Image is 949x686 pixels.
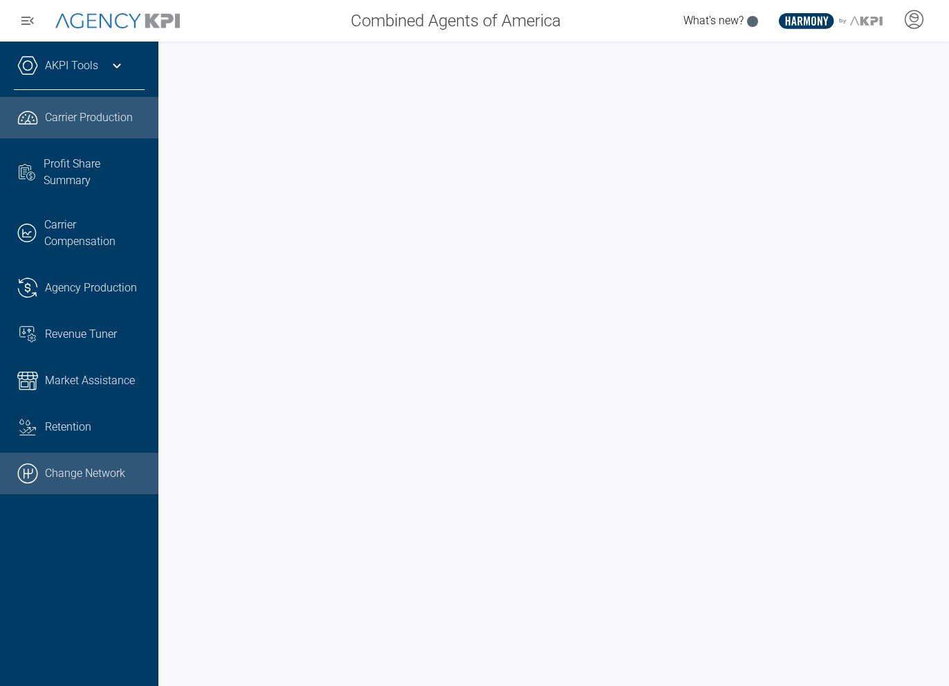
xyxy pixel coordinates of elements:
a: AKPI Tools [45,57,98,74]
span: Revenue Tuner [45,326,117,343]
span: Carrier Production [45,109,133,126]
span: Agency Production [45,280,137,296]
img: AgencyKPI [55,13,180,29]
span: What's new? [683,14,744,27]
span: Combined Agents of America [351,8,561,33]
span: Profit Share Summary [44,156,145,189]
span: Carrier Compensation [44,217,145,250]
span: Market Assistance [45,372,135,389]
div: Retention [45,419,145,435]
